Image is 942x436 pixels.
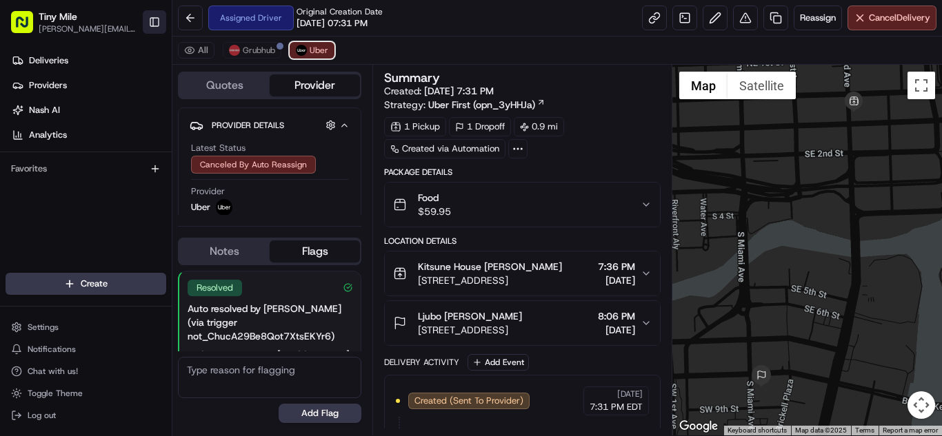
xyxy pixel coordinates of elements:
button: Grubhub [223,42,281,59]
button: Flags [270,240,360,262]
p: Welcome 👋 [14,55,251,77]
button: [PERSON_NAME][EMAIL_ADDRESS][DOMAIN_NAME] [39,23,137,34]
span: Providers [29,79,67,92]
div: 💻 [117,201,128,212]
a: Report a map error [883,426,938,434]
span: Uber [310,45,328,56]
span: Created: [384,84,494,98]
span: [DATE] 07:31 PM [297,17,368,30]
span: Chat with us! [28,366,78,377]
div: 0.9 mi [514,117,564,136]
a: 💻API Documentation [111,194,227,219]
button: Quotes [179,74,270,96]
a: Terms (opens in new tab) [855,426,874,434]
span: Grubhub [243,45,275,56]
button: Map camera controls [908,391,935,419]
div: We're available if you need us! [47,145,174,156]
div: 1 Pickup [384,117,446,136]
span: Kitsune House [PERSON_NAME] [418,260,562,273]
span: [DATE] [598,323,635,337]
div: Resolved [188,280,242,296]
span: Log out [28,410,56,421]
span: [STREET_ADDRESS] [418,273,562,287]
button: Add Flag [279,404,361,423]
div: 📗 [14,201,25,212]
img: 1736555255976-a54dd68f-1ca7-489b-9aae-adbdc363a1c4 [14,132,39,156]
span: Deliveries [29,54,68,67]
button: Food$59.95 [385,183,660,227]
span: Creation message: [PERSON_NAME] delivery without assignment for 5 minutes [199,349,352,386]
button: Start new chat [234,136,251,152]
span: 7:36 PM [598,260,635,273]
a: Analytics [6,124,172,146]
span: Knowledge Base [28,200,106,214]
span: Provider [191,185,225,198]
span: Create [81,278,108,290]
a: Uber First (opn_3yHHJa) [428,98,545,112]
button: Settings [6,318,166,337]
img: uber-new-logo.jpeg [296,45,307,56]
span: [DATE] 7:31 PM [424,85,494,97]
span: Notifications [28,344,76,355]
span: Reassign [800,12,836,24]
span: [STREET_ADDRESS] [418,323,522,337]
span: Toggle Theme [28,388,83,399]
img: uber-new-logo.jpeg [216,199,232,216]
div: Start new chat [47,132,226,145]
a: Powered byPylon [97,233,167,244]
span: Uber First (opn_3yHHJa) [428,98,535,112]
span: Original Creation Date [297,6,383,17]
span: Pylon [137,233,167,244]
button: Create [6,273,166,295]
span: Uber [191,201,210,214]
a: 📗Knowledge Base [8,194,111,219]
span: Ljubo [PERSON_NAME] [418,309,522,323]
button: Show satellite imagery [728,72,796,99]
button: Tiny Mile[PERSON_NAME][EMAIL_ADDRESS][DOMAIN_NAME] [6,6,143,39]
span: $59.95 [418,205,451,218]
div: Favorites [6,158,166,180]
button: Toggle fullscreen view [908,72,935,99]
span: Provider Details [212,120,284,131]
span: Analytics [29,129,67,141]
button: Toggle Theme [6,384,166,403]
span: Nash AI [29,104,60,116]
div: Delivery Activity [384,357,459,368]
button: Chat with us! [6,362,166,381]
div: Package Details [384,167,661,178]
div: Strategy: [384,98,545,112]
button: Tiny Mile [39,10,77,23]
a: Deliveries [6,50,172,72]
span: 7:31 PM EDT [590,401,643,413]
span: Settings [28,322,59,333]
div: Location Details [384,236,661,247]
button: Notes [179,240,270,262]
div: Auto resolved by [PERSON_NAME] (via trigger not_ChucA29Be8Qot7XtsEKYr6) [188,302,352,343]
button: CancelDelivery [848,6,936,30]
button: All [178,42,214,59]
a: Nash AI [6,99,172,121]
button: Keyboard shortcuts [728,426,787,435]
button: Add Event [468,354,529,371]
button: Provider Details [190,114,350,136]
button: Reassign [794,6,842,30]
span: 8:06 PM [598,309,635,323]
a: Created via Automation [384,139,505,158]
span: API Documentation [130,200,221,214]
img: Nash [14,14,41,41]
a: Providers [6,74,172,96]
span: Cancel Delivery [869,12,930,24]
input: Clear [36,89,228,103]
button: Log out [6,406,166,425]
button: Show street map [679,72,728,99]
a: Open this area in Google Maps (opens a new window) [676,417,721,435]
button: Ljubo [PERSON_NAME][STREET_ADDRESS]8:06 PM[DATE] [385,301,660,345]
div: 1 Dropoff [449,117,511,136]
h3: Summary [384,72,440,84]
span: [DATE] [617,388,643,399]
img: Google [676,417,721,435]
span: Map data ©2025 [795,426,847,434]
